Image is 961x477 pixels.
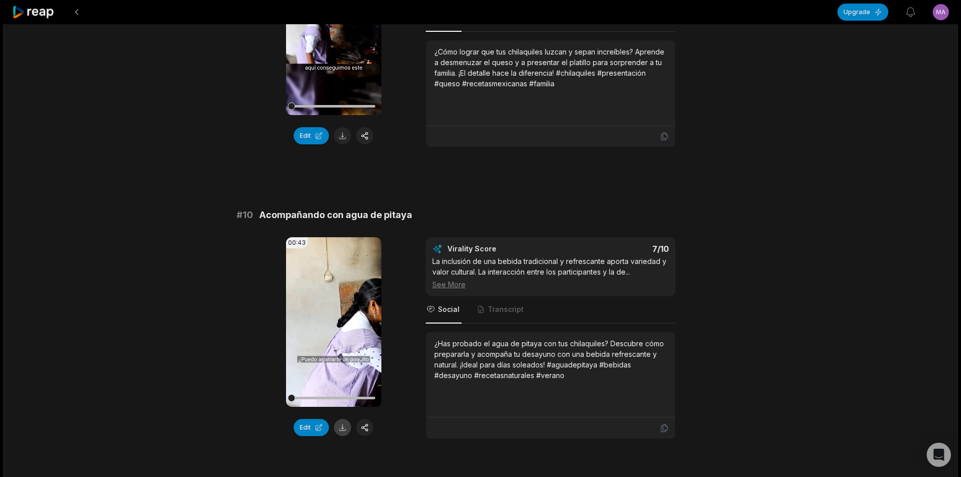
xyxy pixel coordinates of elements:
[927,443,951,467] div: Open Intercom Messenger
[286,237,381,407] video: Your browser does not support mp4 format.
[447,244,556,254] div: Virality Score
[237,208,253,222] span: # 10
[438,304,460,314] span: Social
[560,244,669,254] div: 7 /10
[294,127,329,144] button: Edit
[434,46,667,89] div: ¿Cómo lograr que tus chilaquiles luzcan y sepan increíbles? Aprende a desmenuzar el queso y a pre...
[432,256,669,290] div: La inclusión de una bebida tradicional y refrescante aporta variedad y valor cultural. La interac...
[432,279,669,290] div: See More
[434,338,667,381] div: ¿Has probado el agua de pitaya con tus chilaquiles? Descubre cómo prepararla y acompaña tu desayu...
[294,419,329,436] button: Edit
[488,304,524,314] span: Transcript
[259,208,412,222] span: Acompañando con agua de pitaya
[426,296,675,324] nav: Tabs
[837,4,888,21] button: Upgrade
